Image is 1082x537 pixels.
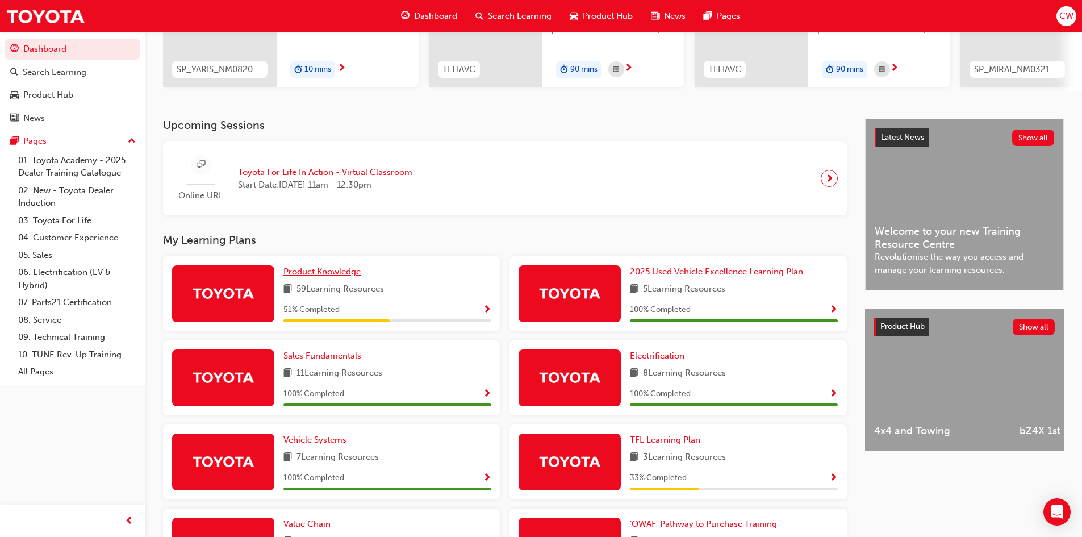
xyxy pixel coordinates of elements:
[630,434,705,447] a: TFL Learning Plan
[483,305,491,315] span: Show Progress
[583,10,633,23] span: Product Hub
[283,519,331,529] span: Value Chain
[836,63,863,76] span: 90 mins
[642,5,695,28] a: news-iconNews
[865,119,1064,290] a: Latest NewsShow allWelcome to your new Training Resource CentreRevolutionise the way you access a...
[826,63,834,77] span: duration-icon
[630,435,700,445] span: TFL Learning Plan
[664,10,686,23] span: News
[875,128,1054,147] a: Latest NewsShow all
[414,10,457,23] span: Dashboard
[283,388,344,401] span: 100 % Completed
[825,170,834,186] span: next-icon
[14,328,140,346] a: 09. Technical Training
[10,114,19,124] span: news-icon
[874,318,1055,336] a: Product HubShow all
[829,473,838,484] span: Show Progress
[630,282,638,297] span: book-icon
[643,282,725,297] span: 5 Learning Resources
[5,85,140,106] a: Product Hub
[483,473,491,484] span: Show Progress
[283,351,361,361] span: Sales Fundamentals
[283,472,344,485] span: 100 % Completed
[442,63,475,76] span: TFLIAVC
[829,305,838,315] span: Show Progress
[651,9,659,23] span: news-icon
[283,451,292,465] span: book-icon
[296,282,384,297] span: 59 Learning Resources
[630,303,691,317] span: 100 % Completed
[238,178,412,192] span: Start Date: [DATE] 11am - 12:30pm
[5,131,140,152] button: Pages
[5,36,140,131] button: DashboardSearch LearningProduct HubNews
[283,434,351,447] a: Vehicle Systems
[570,63,598,76] span: 90 mins
[613,63,619,77] span: calendar-icon
[880,322,925,331] span: Product Hub
[829,389,838,399] span: Show Progress
[192,451,254,471] img: Trak
[483,471,491,485] button: Show Progress
[392,5,466,28] a: guage-iconDashboard
[1043,498,1071,526] div: Open Intercom Messenger
[829,303,838,317] button: Show Progress
[14,182,140,212] a: 02. New - Toyota Dealer Induction
[483,387,491,401] button: Show Progress
[483,303,491,317] button: Show Progress
[630,351,684,361] span: Electrification
[881,132,924,142] span: Latest News
[630,367,638,381] span: book-icon
[874,424,1001,438] span: 4x4 and Towing
[14,264,140,294] a: 06. Electrification (EV & Hybrid)
[163,119,847,132] h3: Upcoming Sessions
[283,265,365,278] a: Product Knowledge
[125,514,133,528] span: prev-icon
[283,349,366,363] a: Sales Fundamentals
[172,151,838,207] a: Online URLToyota For Life In Action - Virtual ClassroomStart Date:[DATE] 11am - 12:30pm
[14,229,140,247] a: 04. Customer Experience
[296,367,382,381] span: 11 Learning Resources
[538,451,601,471] img: Trak
[283,367,292,381] span: book-icon
[192,283,254,303] img: Trak
[875,225,1054,251] span: Welcome to your new Training Resource Centre
[624,64,633,74] span: next-icon
[283,282,292,297] span: book-icon
[630,388,691,401] span: 100 % Completed
[5,62,140,83] a: Search Learning
[630,265,808,278] a: 2025 Used Vehicle Excellence Learning Plan
[6,3,85,29] a: Trak
[570,9,578,23] span: car-icon
[10,136,19,147] span: pages-icon
[163,234,847,247] h3: My Learning Plans
[14,152,140,182] a: 01. Toyota Academy - 2025 Dealer Training Catalogue
[538,367,601,387] img: Trak
[538,283,601,303] img: Trak
[1012,130,1055,146] button: Show all
[643,367,726,381] span: 8 Learning Resources
[14,311,140,329] a: 08. Service
[304,63,331,76] span: 10 mins
[283,435,346,445] span: Vehicle Systems
[401,9,410,23] span: guage-icon
[10,44,19,55] span: guage-icon
[14,247,140,264] a: 05. Sales
[630,472,687,485] span: 33 % Completed
[561,5,642,28] a: car-iconProduct Hub
[643,451,726,465] span: 3 Learning Resources
[238,166,412,179] span: Toyota For Life In Action - Virtual Classroom
[1013,319,1055,335] button: Show all
[695,5,749,28] a: pages-iconPages
[630,518,782,531] a: 'OWAF' Pathway to Purchase Training
[630,519,777,529] span: 'OWAF' Pathway to Purchase Training
[197,158,205,172] span: sessionType_ONLINE_URL-icon
[10,68,18,78] span: search-icon
[23,112,45,125] div: News
[879,63,885,77] span: calendar-icon
[974,63,1060,76] span: SP_MIRAI_NM0321_VID
[172,189,229,202] span: Online URL
[294,63,302,77] span: duration-icon
[475,9,483,23] span: search-icon
[23,135,47,148] div: Pages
